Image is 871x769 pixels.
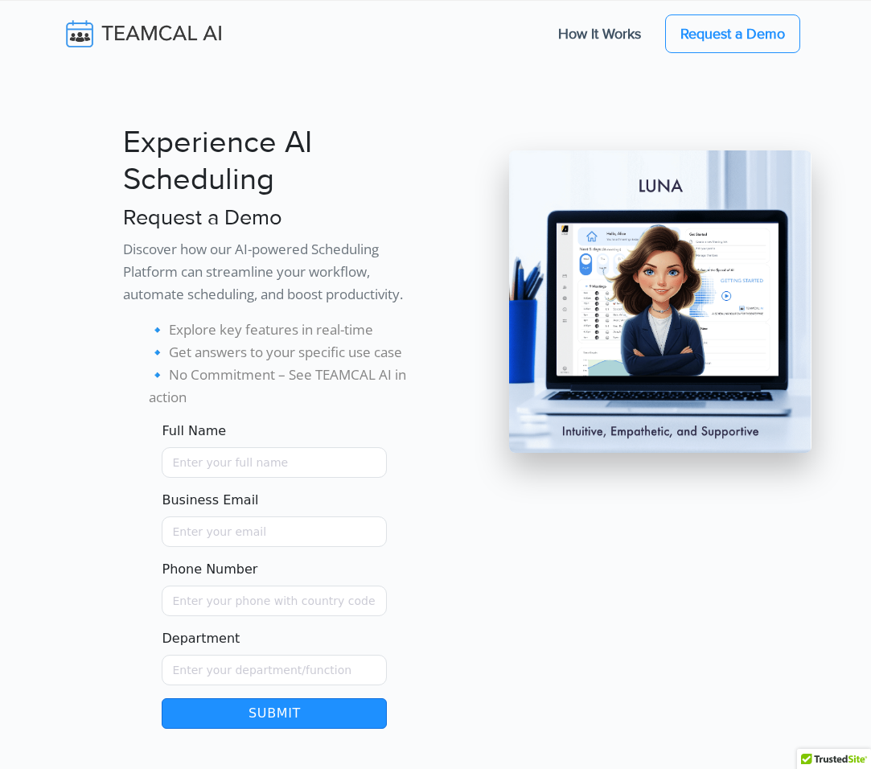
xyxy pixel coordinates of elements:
[162,516,387,547] input: Enter your email
[162,629,240,648] label: Department
[162,491,258,510] label: Business Email
[149,319,425,341] li: 🔹 Explore key features in real-time
[162,586,387,616] input: Enter your phone with country code
[123,238,425,306] p: Discover how our AI-powered Scheduling Platform can streamline your workflow, automate scheduling...
[123,125,425,199] h1: Experience AI Scheduling
[149,341,425,364] li: 🔹 Get answers to your specific use case
[509,150,811,453] img: pic
[123,205,425,232] h3: Request a Demo
[162,447,387,478] input: Name must only contain letters and spaces
[162,698,387,729] button: Submit
[162,655,387,685] input: Enter your department/function
[162,560,257,579] label: Phone Number
[665,14,800,53] a: Request a Demo
[162,422,226,441] label: Full Name
[542,17,657,51] a: How It Works
[149,364,425,409] li: 🔹 No Commitment – See TEAMCAL AI in action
